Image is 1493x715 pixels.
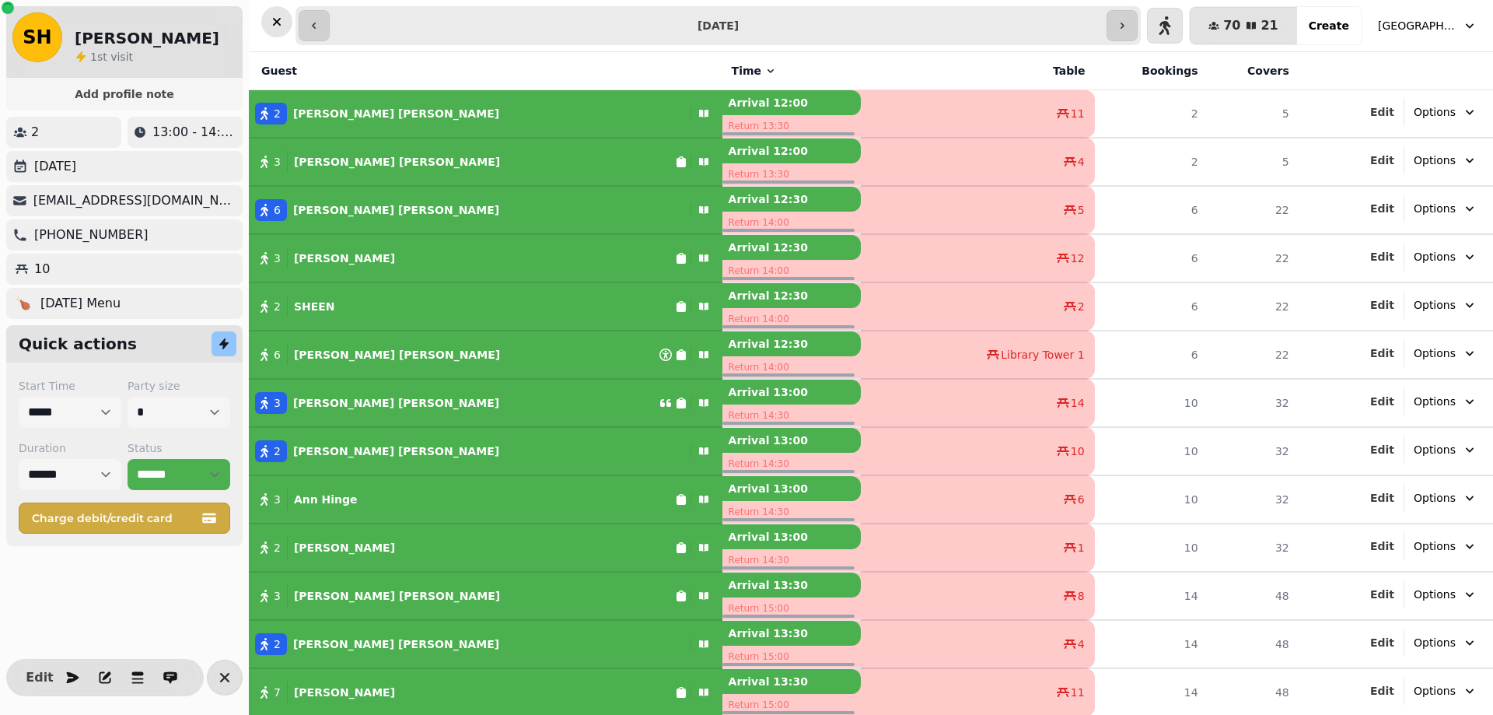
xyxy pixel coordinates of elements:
[1404,146,1487,174] button: Options
[1208,186,1299,234] td: 22
[1414,490,1456,506] span: Options
[1190,7,1297,44] button: 7021
[1071,685,1085,700] span: 11
[1208,379,1299,427] td: 32
[722,573,861,598] p: Arrival 13:30
[294,492,358,507] p: Ann Hinge
[722,187,861,212] p: Arrival 12:30
[1370,538,1394,554] button: Edit
[1095,138,1208,186] td: 2
[722,476,861,501] p: Arrival 13:00
[722,646,861,668] p: Return 15:00
[1078,636,1085,652] span: 4
[12,84,236,104] button: Add profile note
[722,621,861,646] p: Arrival 13:30
[16,294,31,313] p: 🍗
[1208,475,1299,524] td: 32
[1370,300,1394,310] span: Edit
[274,154,281,170] span: 3
[249,288,722,325] button: 2 SHEEN
[30,671,49,684] span: Edit
[722,598,861,619] p: Return 15:00
[722,138,861,163] p: Arrival 12:00
[1370,251,1394,262] span: Edit
[274,251,281,266] span: 3
[1208,524,1299,572] td: 32
[1095,572,1208,620] td: 14
[249,240,722,277] button: 3 [PERSON_NAME]
[1370,297,1394,313] button: Edit
[128,440,230,456] label: Status
[1095,379,1208,427] td: 10
[274,347,281,363] span: 6
[293,202,499,218] p: [PERSON_NAME] [PERSON_NAME]
[1208,138,1299,186] td: 5
[1414,345,1456,361] span: Options
[19,378,121,394] label: Start Time
[1223,19,1240,32] span: 70
[274,588,281,604] span: 3
[1370,589,1394,600] span: Edit
[722,115,861,137] p: Return 13:30
[1095,282,1208,331] td: 6
[1071,443,1085,459] span: 10
[1208,427,1299,475] td: 32
[1414,152,1456,168] span: Options
[23,28,51,47] span: SH
[1414,635,1456,650] span: Options
[152,123,236,142] p: 13:00 - 14:30
[294,154,500,170] p: [PERSON_NAME] [PERSON_NAME]
[1369,12,1487,40] button: [GEOGRAPHIC_DATA], [GEOGRAPHIC_DATA]
[1370,201,1394,216] button: Edit
[274,636,281,652] span: 2
[861,52,1095,90] th: Table
[1404,291,1487,319] button: Options
[1414,442,1456,457] span: Options
[1370,396,1394,407] span: Edit
[1404,243,1487,271] button: Options
[1095,52,1208,90] th: Bookings
[1404,98,1487,126] button: Options
[1404,532,1487,560] button: Options
[249,52,722,90] th: Guest
[1404,580,1487,608] button: Options
[722,669,861,694] p: Arrival 13:30
[722,308,861,330] p: Return 14:00
[294,685,395,700] p: [PERSON_NAME]
[249,481,722,518] button: 3Ann Hinge
[40,294,121,313] p: [DATE] Menu
[1208,90,1299,138] td: 5
[1404,195,1487,223] button: Options
[732,63,777,79] button: Time
[1208,52,1299,90] th: Covers
[1404,339,1487,367] button: Options
[33,191,236,210] p: [EMAIL_ADDRESS][DOMAIN_NAME]
[1370,155,1394,166] span: Edit
[24,662,55,693] button: Edit
[722,212,861,233] p: Return 14:00
[1208,620,1299,668] td: 48
[1404,677,1487,705] button: Options
[1078,154,1085,170] span: 4
[249,674,722,711] button: 7 [PERSON_NAME]
[294,540,395,556] p: [PERSON_NAME]
[1370,442,1394,457] button: Edit
[249,143,722,181] button: 3[PERSON_NAME] [PERSON_NAME]
[75,27,219,49] h2: [PERSON_NAME]
[274,299,281,314] span: 2
[1404,387,1487,415] button: Options
[1296,7,1362,44] button: Create
[1001,347,1084,363] span: Library Tower 1
[1370,249,1394,265] button: Edit
[293,636,499,652] p: [PERSON_NAME] [PERSON_NAME]
[128,378,230,394] label: Party size
[1095,186,1208,234] td: 6
[274,202,281,218] span: 6
[249,336,722,373] button: 6[PERSON_NAME] [PERSON_NAME]
[1414,538,1456,554] span: Options
[1078,492,1085,507] span: 6
[1370,492,1394,503] span: Edit
[722,380,861,405] p: Arrival 13:00
[1370,541,1394,552] span: Edit
[1309,20,1349,31] span: Create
